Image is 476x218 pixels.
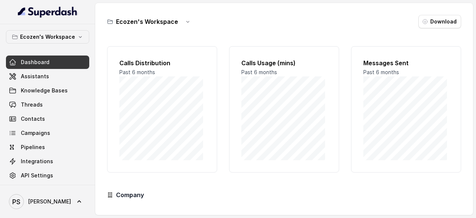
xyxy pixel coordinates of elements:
[21,172,53,179] span: API Settings
[6,126,89,140] a: Campaigns
[363,59,449,67] h2: Messages Sent
[21,101,43,108] span: Threads
[6,169,89,182] a: API Settings
[21,59,49,66] span: Dashboard
[119,69,155,75] span: Past 6 months
[418,15,461,28] button: Download
[119,59,205,67] h2: Calls Distribution
[21,73,49,80] span: Assistants
[6,56,89,69] a: Dashboard
[28,198,71,205] span: [PERSON_NAME]
[21,143,45,151] span: Pipelines
[20,32,75,41] p: Ecozen's Workspace
[6,140,89,154] a: Pipelines
[6,112,89,126] a: Contacts
[21,158,53,165] span: Integrations
[21,115,45,123] span: Contacts
[363,69,399,75] span: Past 6 months
[21,129,50,137] span: Campaigns
[6,155,89,168] a: Integrations
[6,84,89,97] a: Knowledge Bases
[116,190,144,199] h3: Company
[116,17,178,26] h3: Ecozen's Workspace
[6,30,89,44] button: Ecozen's Workspace
[241,69,277,75] span: Past 6 months
[21,87,68,94] span: Knowledge Bases
[6,98,89,111] a: Threads
[6,191,89,212] a: [PERSON_NAME]
[18,6,78,18] img: light.svg
[6,70,89,83] a: Assistants
[241,59,327,67] h2: Calls Usage (mins)
[12,198,20,206] text: PS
